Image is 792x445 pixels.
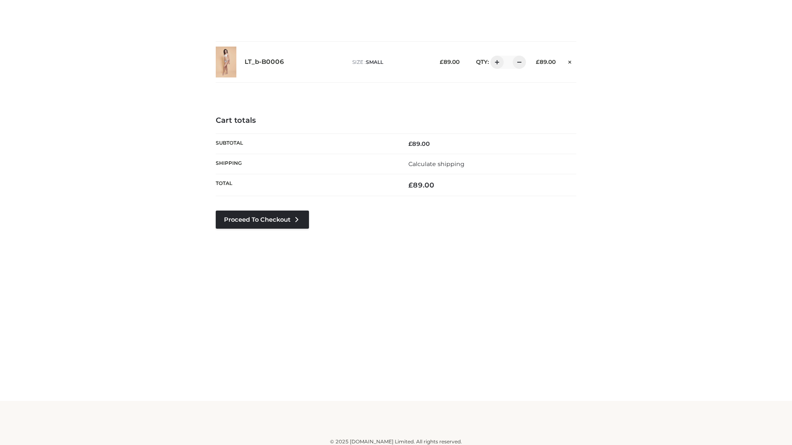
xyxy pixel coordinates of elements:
a: LT_b-B0006 [245,58,284,66]
bdi: 89.00 [408,140,430,148]
span: £ [408,181,413,189]
span: SMALL [366,59,383,65]
th: Subtotal [216,133,396,154]
span: £ [408,140,412,148]
span: £ [536,59,540,65]
bdi: 89.00 [440,59,460,65]
a: Calculate shipping [408,160,464,168]
bdi: 89.00 [408,181,434,189]
span: £ [440,59,443,65]
a: Remove this item [564,56,576,66]
bdi: 89.00 [536,59,556,65]
h4: Cart totals [216,116,576,125]
p: size : [352,59,427,66]
th: Shipping [216,154,396,174]
a: Proceed to Checkout [216,211,309,229]
th: Total [216,174,396,196]
div: QTY: [468,56,523,69]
